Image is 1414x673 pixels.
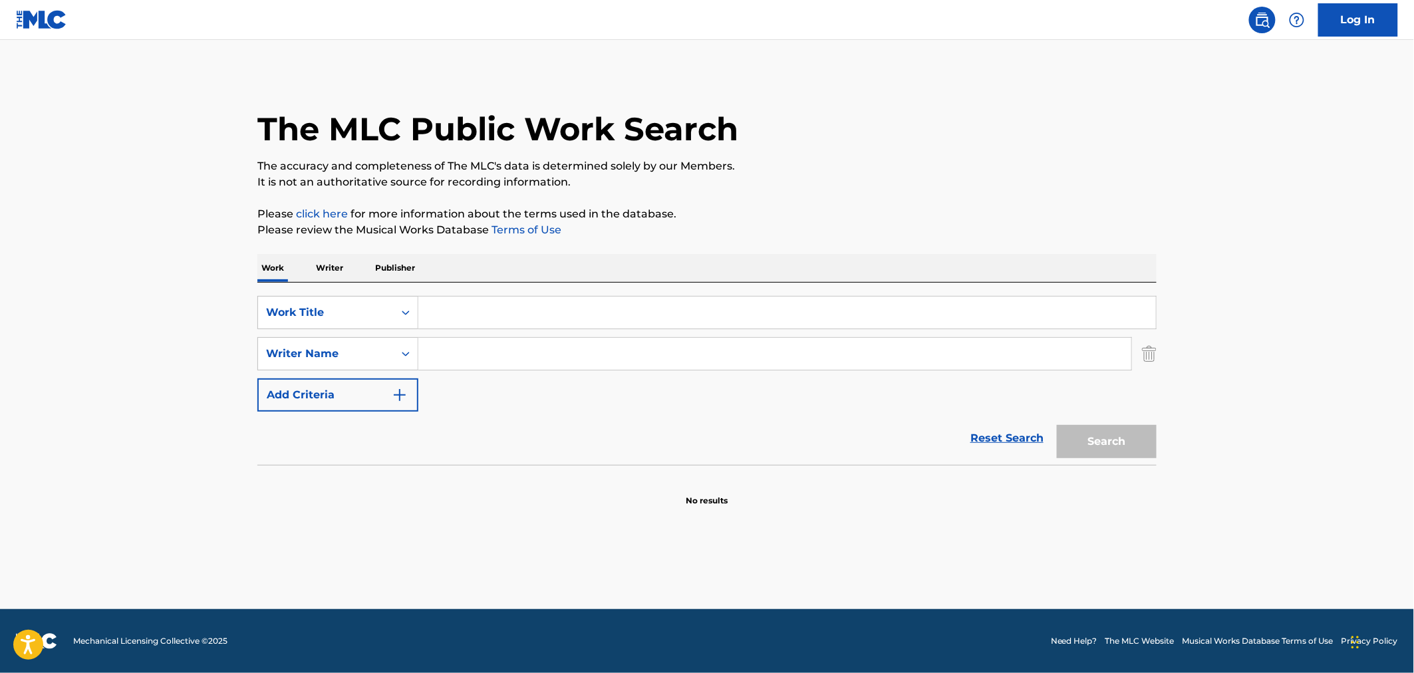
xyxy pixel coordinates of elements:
p: Writer [312,254,347,282]
form: Search Form [257,296,1157,465]
p: The accuracy and completeness of The MLC's data is determined solely by our Members. [257,158,1157,174]
a: Musical Works Database Terms of Use [1183,635,1334,647]
a: Terms of Use [489,223,561,236]
a: Privacy Policy [1342,635,1398,647]
div: Drag [1351,622,1359,662]
a: The MLC Website [1105,635,1175,647]
p: Work [257,254,288,282]
a: Reset Search [964,424,1050,453]
a: Public Search [1249,7,1276,33]
iframe: Chat Widget [1347,609,1414,673]
div: Work Title [266,305,386,321]
img: 9d2ae6d4665cec9f34b9.svg [392,387,408,403]
a: Need Help? [1051,635,1097,647]
p: No results [686,479,728,507]
img: help [1289,12,1305,28]
img: logo [16,633,57,649]
p: It is not an authoritative source for recording information. [257,174,1157,190]
p: Publisher [371,254,419,282]
img: MLC Logo [16,10,67,29]
span: Mechanical Licensing Collective © 2025 [73,635,227,647]
button: Add Criteria [257,378,418,412]
div: Writer Name [266,346,386,362]
img: Delete Criterion [1142,337,1157,370]
img: search [1254,12,1270,28]
h1: The MLC Public Work Search [257,109,738,149]
a: Log In [1318,3,1398,37]
div: Help [1284,7,1310,33]
a: click here [296,207,348,220]
p: Please for more information about the terms used in the database. [257,206,1157,222]
p: Please review the Musical Works Database [257,222,1157,238]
